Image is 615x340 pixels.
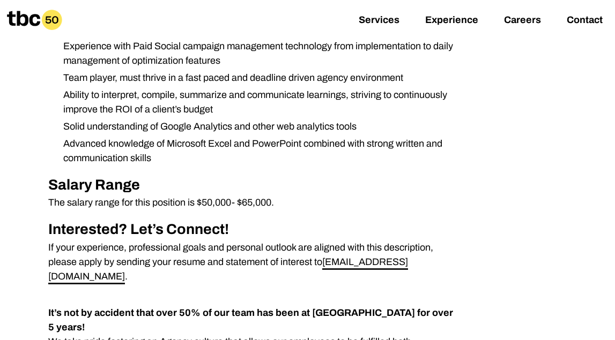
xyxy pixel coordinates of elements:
h2: Salary Range [48,174,460,196]
p: If your experience, professional goals and personal outlook are aligned with this description, pl... [48,240,460,284]
li: Advanced knowledge of Microsoft Excel and PowerPoint combined with strong written and communicati... [55,137,460,165]
li: Ability to interpret, compile, summarize and communicate learnings, striving to continuously impr... [55,88,460,117]
li: Solid understanding of Google Analytics and other web analytics tools [55,119,460,134]
a: Contact [567,14,603,27]
p: The salary range for this position is $50,000- $65,000. [48,195,460,210]
li: Team player, must thrive in a fast paced and deadline driven agency environment [55,71,460,85]
a: Careers [504,14,541,27]
li: Experience with Paid Social campaign management technology from implementation to daily managemen... [55,39,460,68]
strong: It’s not by accident that over 50% of our team has been at [GEOGRAPHIC_DATA] for over 5 years! [48,307,453,333]
h2: Interested? Let’s Connect! [48,218,460,240]
a: Experience [425,14,478,27]
a: Services [359,14,399,27]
